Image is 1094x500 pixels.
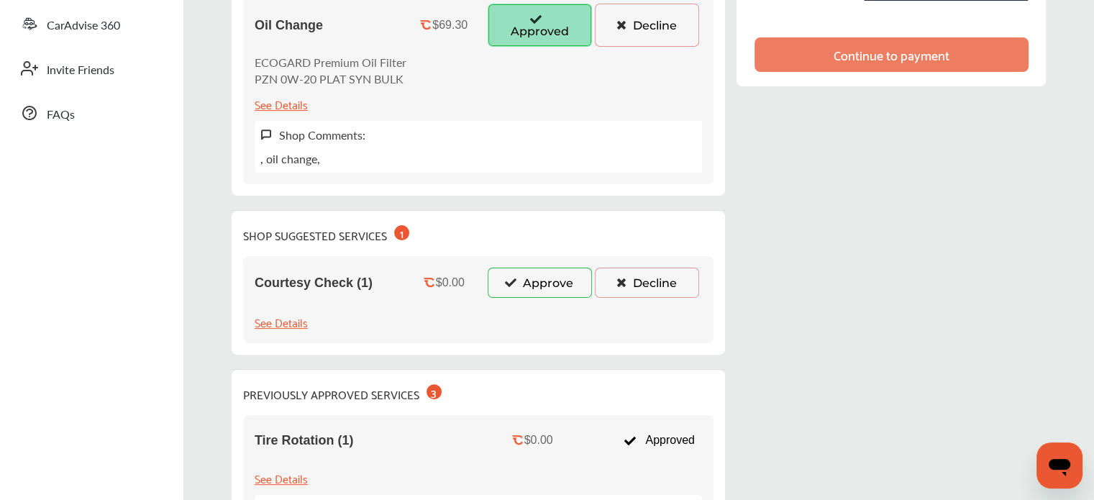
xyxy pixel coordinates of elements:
[488,268,592,298] button: Approve
[279,127,365,143] label: Shop Comments:
[260,129,272,141] img: svg+xml;base64,PHN2ZyB3aWR0aD0iMTYiIGhlaWdodD0iMTciIHZpZXdCb3g9IjAgMCAxNiAxNyIgZmlsbD0ibm9uZSIgeG...
[432,19,468,32] div: $69.30
[255,71,406,87] p: PZN 0W-20 PLAT SYN BULK
[260,150,320,167] p: , oil change,
[47,106,75,124] span: FAQs
[255,94,308,114] div: See Details
[255,433,354,448] span: Tire Rotation (1)
[595,268,699,298] button: Decline
[47,61,114,80] span: Invite Friends
[255,468,308,488] div: See Details
[394,225,409,240] div: 1
[255,312,308,332] div: See Details
[13,94,169,132] a: FAQs
[13,5,169,42] a: CarAdvise 360
[1036,442,1082,488] iframe: Button to launch messaging window
[255,276,373,291] span: Courtesy Check (1)
[243,381,442,404] div: PREVIOUSLY APPROVED SERVICES
[616,427,702,454] div: Approved
[524,434,553,447] div: $0.00
[255,18,323,33] span: Oil Change
[595,4,699,47] button: Decline
[488,4,592,47] button: Approved
[436,276,465,289] div: $0.00
[255,54,406,71] p: ECOGARD Premium Oil Filter
[243,222,409,245] div: SHOP SUGGESTED SERVICES
[47,17,120,35] span: CarAdvise 360
[13,50,169,87] a: Invite Friends
[834,47,949,62] div: Continue to payment
[427,384,442,399] div: 3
